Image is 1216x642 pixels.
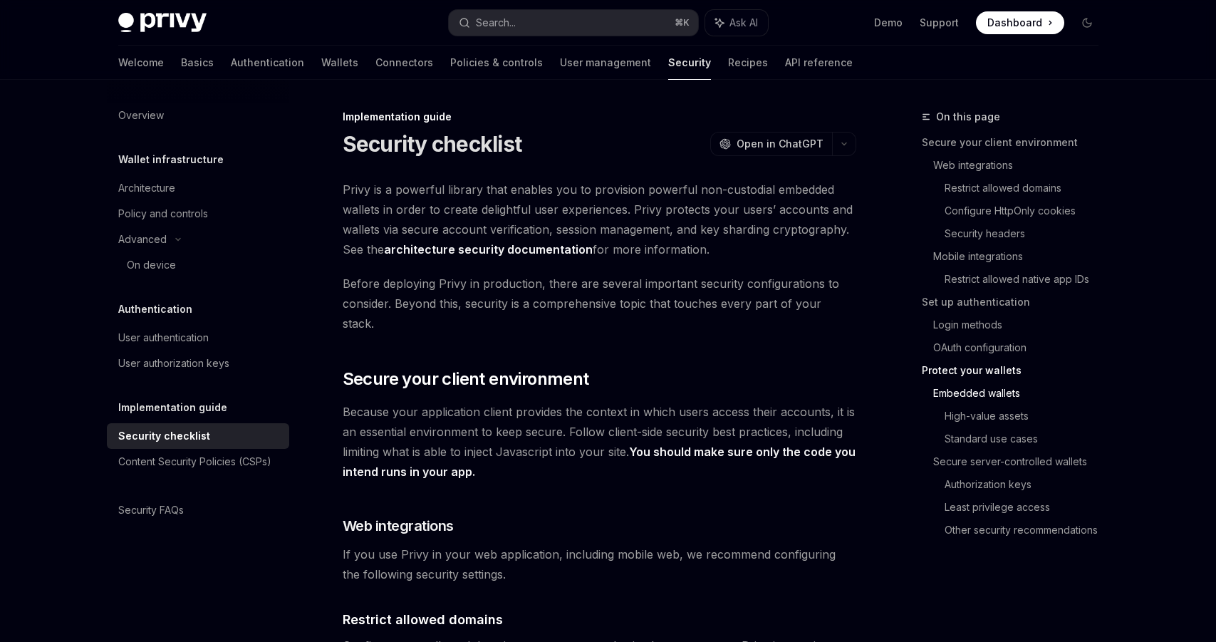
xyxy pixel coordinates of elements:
[945,496,1110,519] a: Least privilege access
[118,329,209,346] div: User authentication
[118,13,207,33] img: dark logo
[728,46,768,80] a: Recipes
[343,110,856,124] div: Implementation guide
[118,151,224,168] h5: Wallet infrastructure
[107,351,289,376] a: User authorization keys
[118,107,164,124] div: Overview
[945,222,1110,245] a: Security headers
[118,205,208,222] div: Policy and controls
[118,46,164,80] a: Welcome
[107,449,289,475] a: Content Security Policies (CSPs)
[933,336,1110,359] a: OAuth configuration
[945,405,1110,428] a: High-value assets
[343,516,454,536] span: Web integrations
[118,453,271,470] div: Content Security Policies (CSPs)
[343,544,856,584] span: If you use Privy in your web application, including mobile web, we recommend configuring the foll...
[933,314,1110,336] a: Login methods
[450,46,543,80] a: Policies & controls
[343,402,856,482] span: Because your application client provides the context in which users access their accounts, it is ...
[737,137,823,151] span: Open in ChatGPT
[933,450,1110,473] a: Secure server-controlled wallets
[118,231,167,248] div: Advanced
[668,46,711,80] a: Security
[127,257,176,274] div: On device
[107,103,289,128] a: Overview
[118,301,192,318] h5: Authentication
[933,245,1110,268] a: Mobile integrations
[181,46,214,80] a: Basics
[449,10,698,36] button: Search...⌘K
[107,497,289,523] a: Security FAQs
[375,46,433,80] a: Connectors
[945,473,1110,496] a: Authorization keys
[107,325,289,351] a: User authentication
[874,16,903,30] a: Demo
[476,14,516,31] div: Search...
[922,359,1110,382] a: Protect your wallets
[107,423,289,449] a: Security checklist
[343,610,503,629] span: Restrict allowed domains
[118,502,184,519] div: Security FAQs
[922,131,1110,154] a: Secure your client environment
[343,180,856,259] span: Privy is a powerful library that enables you to provision powerful non-custodial embedded wallets...
[107,201,289,227] a: Policy and controls
[231,46,304,80] a: Authentication
[118,428,210,445] div: Security checklist
[118,399,227,416] h5: Implementation guide
[675,17,690,29] span: ⌘ K
[945,200,1110,222] a: Configure HttpOnly cookies
[321,46,358,80] a: Wallets
[343,131,522,157] h1: Security checklist
[343,274,856,333] span: Before deploying Privy in production, there are several important security configurations to cons...
[945,268,1110,291] a: Restrict allowed native app IDs
[945,428,1110,450] a: Standard use cases
[107,252,289,278] a: On device
[118,355,229,372] div: User authorization keys
[560,46,651,80] a: User management
[933,382,1110,405] a: Embedded wallets
[118,180,175,197] div: Architecture
[936,108,1000,125] span: On this page
[976,11,1064,34] a: Dashboard
[729,16,758,30] span: Ask AI
[705,10,768,36] button: Ask AI
[933,154,1110,177] a: Web integrations
[785,46,853,80] a: API reference
[945,519,1110,542] a: Other security recommendations
[1076,11,1098,34] button: Toggle dark mode
[384,242,593,257] a: architecture security documentation
[945,177,1110,200] a: Restrict allowed domains
[107,175,289,201] a: Architecture
[710,132,832,156] button: Open in ChatGPT
[987,16,1042,30] span: Dashboard
[343,368,589,390] span: Secure your client environment
[920,16,959,30] a: Support
[922,291,1110,314] a: Set up authentication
